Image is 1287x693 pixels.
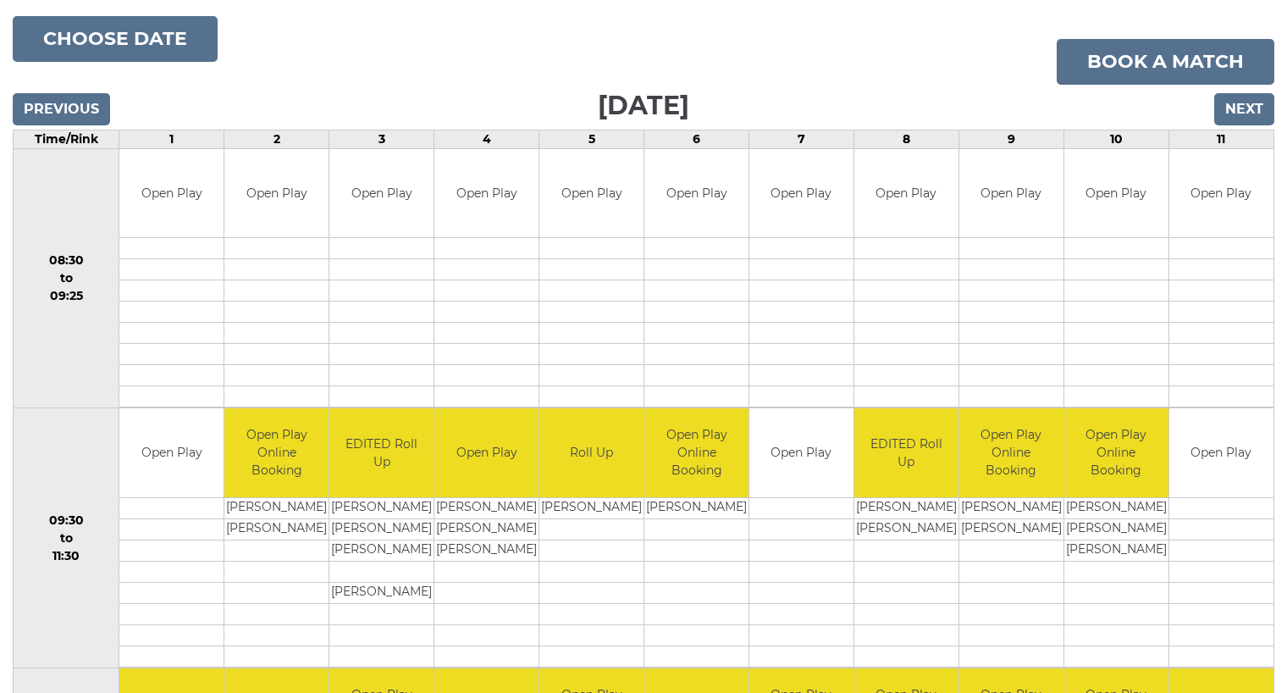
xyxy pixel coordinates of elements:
[539,149,643,238] td: Open Play
[644,408,748,497] td: Open Play Online Booking
[854,408,958,497] td: EDITED Roll Up
[1064,408,1168,497] td: Open Play Online Booking
[434,408,539,497] td: Open Play
[329,518,434,540] td: [PERSON_NAME]
[539,497,643,518] td: [PERSON_NAME]
[14,130,119,148] td: Time/Rink
[539,408,643,497] td: Roll Up
[119,130,224,148] td: 1
[1168,130,1273,148] td: 11
[1063,130,1168,148] td: 10
[853,130,958,148] td: 8
[749,408,853,497] td: Open Play
[854,497,958,518] td: [PERSON_NAME]
[224,130,329,148] td: 2
[119,408,224,497] td: Open Play
[748,130,853,148] td: 7
[224,408,329,497] td: Open Play Online Booking
[1169,149,1273,238] td: Open Play
[14,148,119,408] td: 08:30 to 09:25
[329,582,434,603] td: [PERSON_NAME]
[434,149,539,238] td: Open Play
[434,497,539,518] td: [PERSON_NAME]
[1057,39,1274,85] a: Book a match
[959,518,1063,540] td: [PERSON_NAME]
[539,130,644,148] td: 5
[958,130,1063,148] td: 9
[854,518,958,540] td: [PERSON_NAME]
[1064,149,1168,238] td: Open Play
[329,149,434,238] td: Open Play
[329,497,434,518] td: [PERSON_NAME]
[224,518,329,540] td: [PERSON_NAME]
[14,408,119,668] td: 09:30 to 11:30
[434,518,539,540] td: [PERSON_NAME]
[854,149,958,238] td: Open Play
[644,497,748,518] td: [PERSON_NAME]
[959,497,1063,518] td: [PERSON_NAME]
[1064,540,1168,561] td: [PERSON_NAME]
[434,130,539,148] td: 4
[959,149,1063,238] td: Open Play
[434,540,539,561] td: [PERSON_NAME]
[1064,497,1168,518] td: [PERSON_NAME]
[329,408,434,497] td: EDITED Roll Up
[644,130,749,148] td: 6
[644,149,748,238] td: Open Play
[1214,93,1274,125] input: Next
[119,149,224,238] td: Open Play
[959,408,1063,497] td: Open Play Online Booking
[13,93,110,125] input: Previous
[13,16,218,62] button: Choose date
[329,130,434,148] td: 3
[749,149,853,238] td: Open Play
[1064,518,1168,540] td: [PERSON_NAME]
[1169,408,1273,497] td: Open Play
[224,497,329,518] td: [PERSON_NAME]
[224,149,329,238] td: Open Play
[329,540,434,561] td: [PERSON_NAME]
